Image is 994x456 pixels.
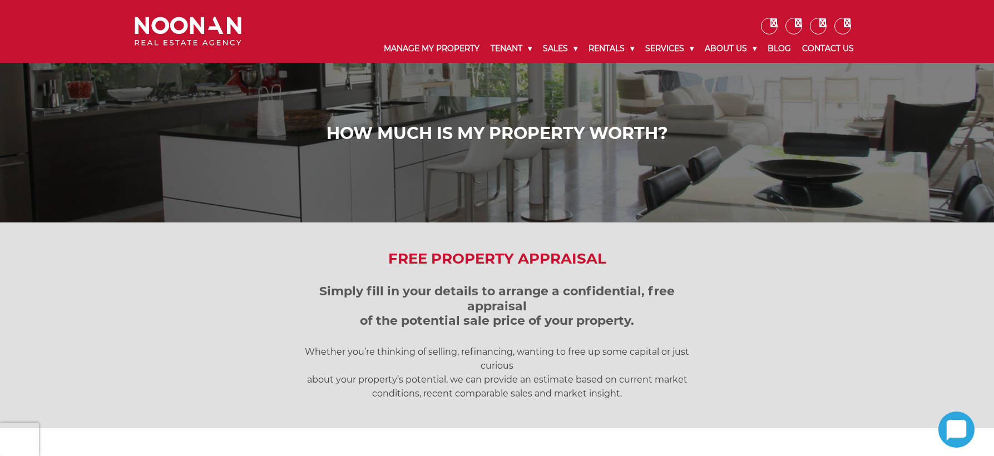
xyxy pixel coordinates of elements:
p: Whether you’re thinking of selling, refinancing, wanting to free up some capital or just curious ... [289,345,706,400]
a: Manage My Property [378,34,485,63]
img: Noonan Real Estate Agency [135,17,241,46]
a: Contact Us [797,34,859,63]
a: Sales [537,34,583,63]
h1: How Much is My Property Worth? [137,123,857,143]
a: About Us [699,34,762,63]
h3: Simply fill in your details to arrange a confidential, free appraisal of the potential sale price... [289,284,706,328]
a: Rentals [583,34,640,63]
a: Tenant [485,34,537,63]
h2: Free Property Appraisal [126,250,868,267]
a: Blog [762,34,797,63]
a: Services [640,34,699,63]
